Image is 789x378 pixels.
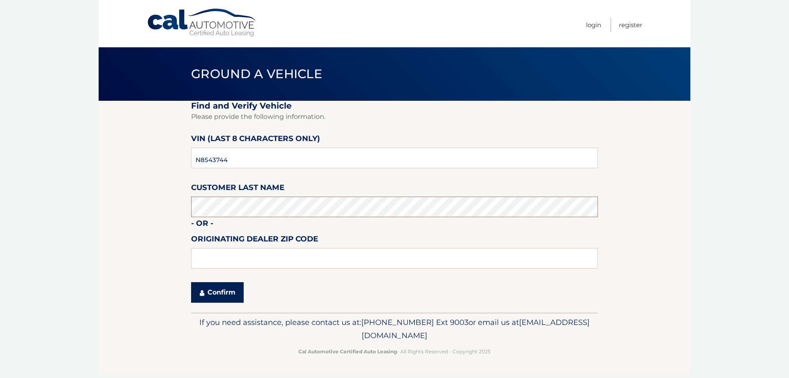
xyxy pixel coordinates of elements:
a: Login [586,18,601,32]
button: Confirm [191,282,244,303]
label: Originating Dealer Zip Code [191,233,318,248]
h2: Find and Verify Vehicle [191,101,598,111]
p: If you need assistance, please contact us at: or email us at [196,316,593,342]
strong: Cal Automotive Certified Auto Leasing [298,348,397,355]
label: VIN (last 8 characters only) [191,132,320,148]
a: Cal Automotive [147,8,258,37]
p: Please provide the following information. [191,111,598,123]
label: - or - [191,217,213,232]
span: [PHONE_NUMBER] Ext 9003 [361,318,468,327]
label: Customer Last Name [191,181,284,197]
p: - All Rights Reserved - Copyright 2025 [196,347,593,356]
a: Register [619,18,642,32]
span: Ground a Vehicle [191,66,322,81]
